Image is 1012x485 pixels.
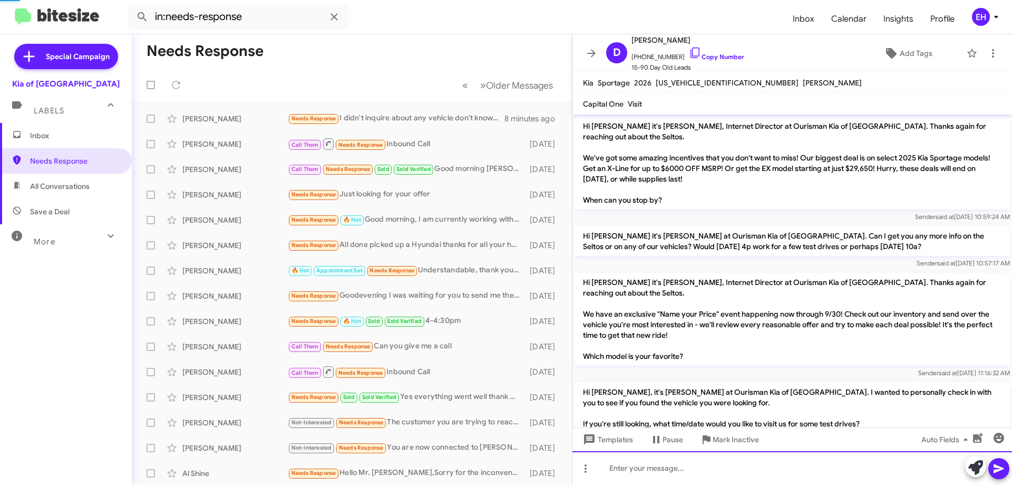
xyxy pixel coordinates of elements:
[291,318,336,325] span: Needs Response
[182,392,288,403] div: [PERSON_NAME]
[922,4,963,34] a: Profile
[182,240,288,251] div: [PERSON_NAME]
[291,166,319,173] span: Call Them
[377,166,390,173] span: Sold
[182,443,288,453] div: [PERSON_NAME]
[288,214,524,226] div: Good morning, I am currently working with kahrae
[12,79,120,89] div: Kia of [GEOGRAPHIC_DATA]
[46,51,110,62] span: Special Campaign
[939,369,957,377] span: said at
[524,392,563,403] div: [DATE]
[291,115,336,122] span: Needs Response
[456,74,474,96] button: Previous
[182,291,288,301] div: [PERSON_NAME]
[575,226,1010,256] p: Hi [PERSON_NAME] it's [PERSON_NAME] at Ourisman Kia of [GEOGRAPHIC_DATA]. Can I get you any more ...
[803,78,862,88] span: [PERSON_NAME]
[30,130,120,141] span: Inbox
[583,78,593,88] span: Kia
[524,443,563,453] div: [DATE]
[34,106,64,116] span: Labels
[316,267,363,274] span: Appointment Set
[900,44,932,63] span: Add Tags
[182,164,288,175] div: [PERSON_NAME]
[291,216,336,223] span: Needs Response
[663,430,683,449] span: Pause
[572,430,641,449] button: Templates
[288,315,524,327] div: 4-4:30pm
[288,112,504,125] div: I didn't inquire about any vehicle don't know why I'm still receiving texts & bank letters you sh...
[182,113,288,124] div: [PERSON_NAME]
[339,419,384,426] span: Needs Response
[936,213,954,221] span: said at
[963,8,1000,26] button: EH
[524,265,563,276] div: [DATE]
[288,365,524,378] div: Inbound Call
[30,156,120,166] span: Needs Response
[288,264,524,277] div: Understandable, thank you. I'm scheduled to come in [DATE] at 10am. Just spoke to someone named [...
[784,4,823,34] a: Inbox
[486,80,553,91] span: Older Messages
[913,430,980,449] button: Auto Fields
[641,430,692,449] button: Pause
[182,215,288,225] div: [PERSON_NAME]
[14,44,118,69] a: Special Campaign
[182,468,288,479] div: Al Shine
[692,430,767,449] button: Mark Inactive
[387,318,422,325] span: Sold Verified
[338,369,383,376] span: Needs Response
[689,53,744,61] a: Copy Number
[875,4,922,34] a: Insights
[524,215,563,225] div: [DATE]
[972,8,990,26] div: EH
[524,341,563,352] div: [DATE]
[291,369,319,376] span: Call Them
[456,74,559,96] nav: Page navigation example
[918,369,1010,377] span: Sender [DATE] 11:16:32 AM
[462,79,468,92] span: «
[288,239,524,251] div: All done picked up a Hyundai thanks for all your help, but it was too much trouble to drive three...
[713,430,759,449] span: Mark Inactive
[524,164,563,175] div: [DATE]
[34,237,55,246] span: More
[504,113,563,124] div: 8 minutes ago
[288,467,524,479] div: Hello Mr. [PERSON_NAME],Sorry for the inconvenience, but I was just doing an internet search to s...
[291,343,319,350] span: Call Them
[30,181,90,192] span: All Conversations
[343,318,361,325] span: 🔥 Hot
[583,99,624,109] span: Capital One
[575,383,1010,433] p: Hi [PERSON_NAME], it's [PERSON_NAME] at Ourisman Kia of [GEOGRAPHIC_DATA]. I wanted to personally...
[524,291,563,301] div: [DATE]
[628,99,642,109] span: Visit
[343,394,355,401] span: Sold
[338,141,383,148] span: Needs Response
[182,367,288,377] div: [PERSON_NAME]
[288,188,524,201] div: Just looking for your offer
[288,137,524,150] div: Inbound Call
[598,78,630,88] span: Sportage
[634,78,651,88] span: 2026
[524,316,563,327] div: [DATE]
[369,267,414,274] span: Needs Response
[291,242,336,249] span: Needs Response
[291,419,332,426] span: Not-Interested
[937,259,956,267] span: said at
[915,213,1010,221] span: Sender [DATE] 10:59:24 AM
[182,265,288,276] div: [PERSON_NAME]
[368,318,380,325] span: Sold
[30,206,70,217] span: Save a Deal
[182,341,288,352] div: [PERSON_NAME]
[631,34,744,46] span: [PERSON_NAME]
[288,391,524,403] div: Yes everything went well thank you!
[524,240,563,251] div: [DATE]
[182,139,288,149] div: [PERSON_NAME]
[291,292,336,299] span: Needs Response
[288,163,524,175] div: Good morning [PERSON_NAME]. I fill out application through capital one on your website. Next day ...
[823,4,875,34] a: Calendar
[631,62,744,73] span: 15-90 Day Old Leads
[291,141,319,148] span: Call Them
[291,267,309,274] span: 🔥 Hot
